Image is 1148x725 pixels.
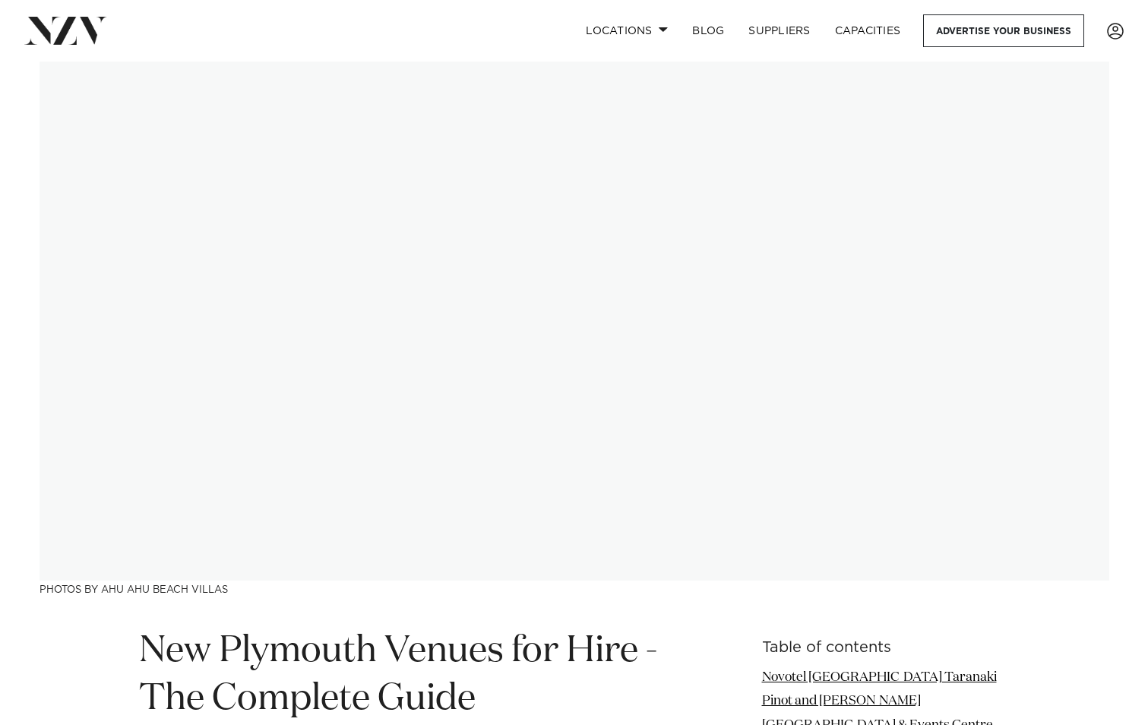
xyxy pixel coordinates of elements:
[762,695,921,708] a: Pinot and [PERSON_NAME]
[24,17,107,44] img: nzv-logo.png
[139,628,659,723] h1: New Plymouth Venues for Hire - The Complete Guide
[574,14,680,47] a: Locations
[40,581,1109,597] h3: Photos by Ahu Ahu Beach Villas
[680,14,736,47] a: BLOG
[923,14,1084,47] a: Advertise your business
[762,671,997,684] a: Novotel [GEOGRAPHIC_DATA] Taranaki
[823,14,913,47] a: Capacities
[762,640,1010,656] h6: Table of contents
[736,14,822,47] a: SUPPLIERS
